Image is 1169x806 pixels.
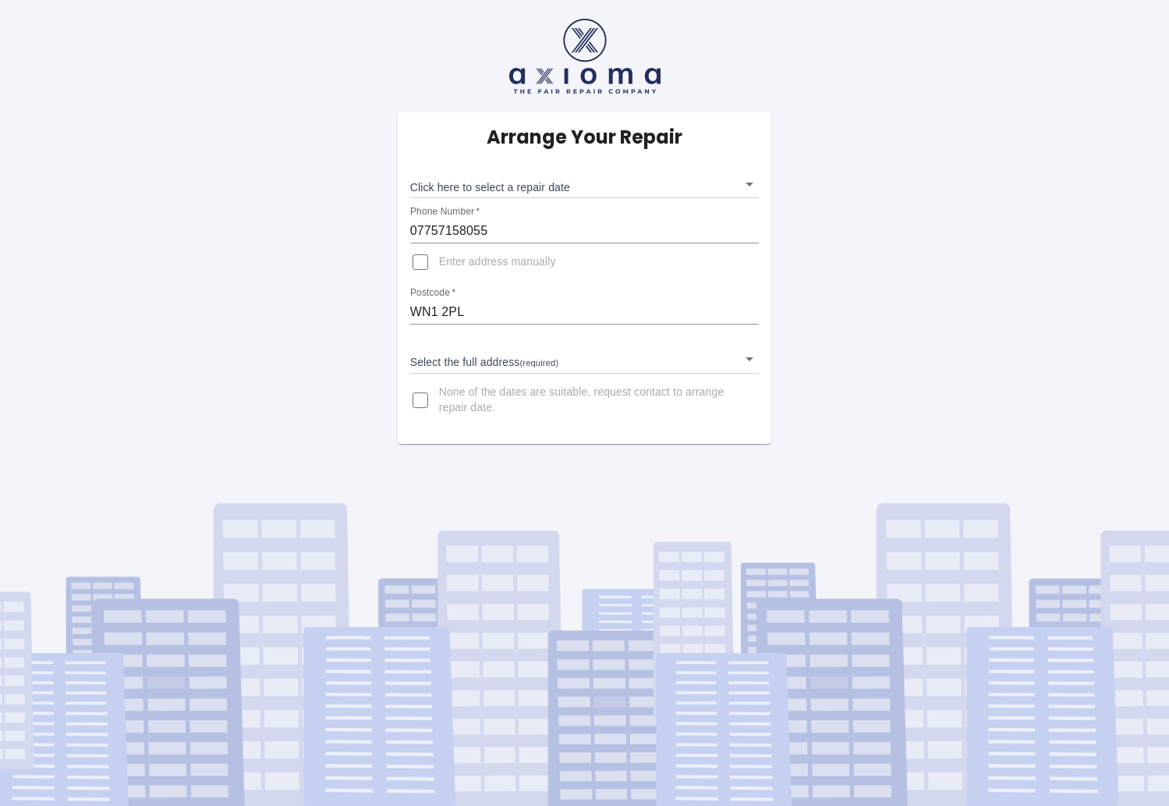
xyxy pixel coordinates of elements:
[439,385,747,416] span: None of the dates are suitable, request contact to arrange repair date.
[509,19,661,94] img: axioma
[439,254,556,270] span: Enter address manually
[410,286,455,300] label: Postcode
[410,205,480,218] label: Phone Number
[487,125,682,150] h5: Arrange Your Repair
